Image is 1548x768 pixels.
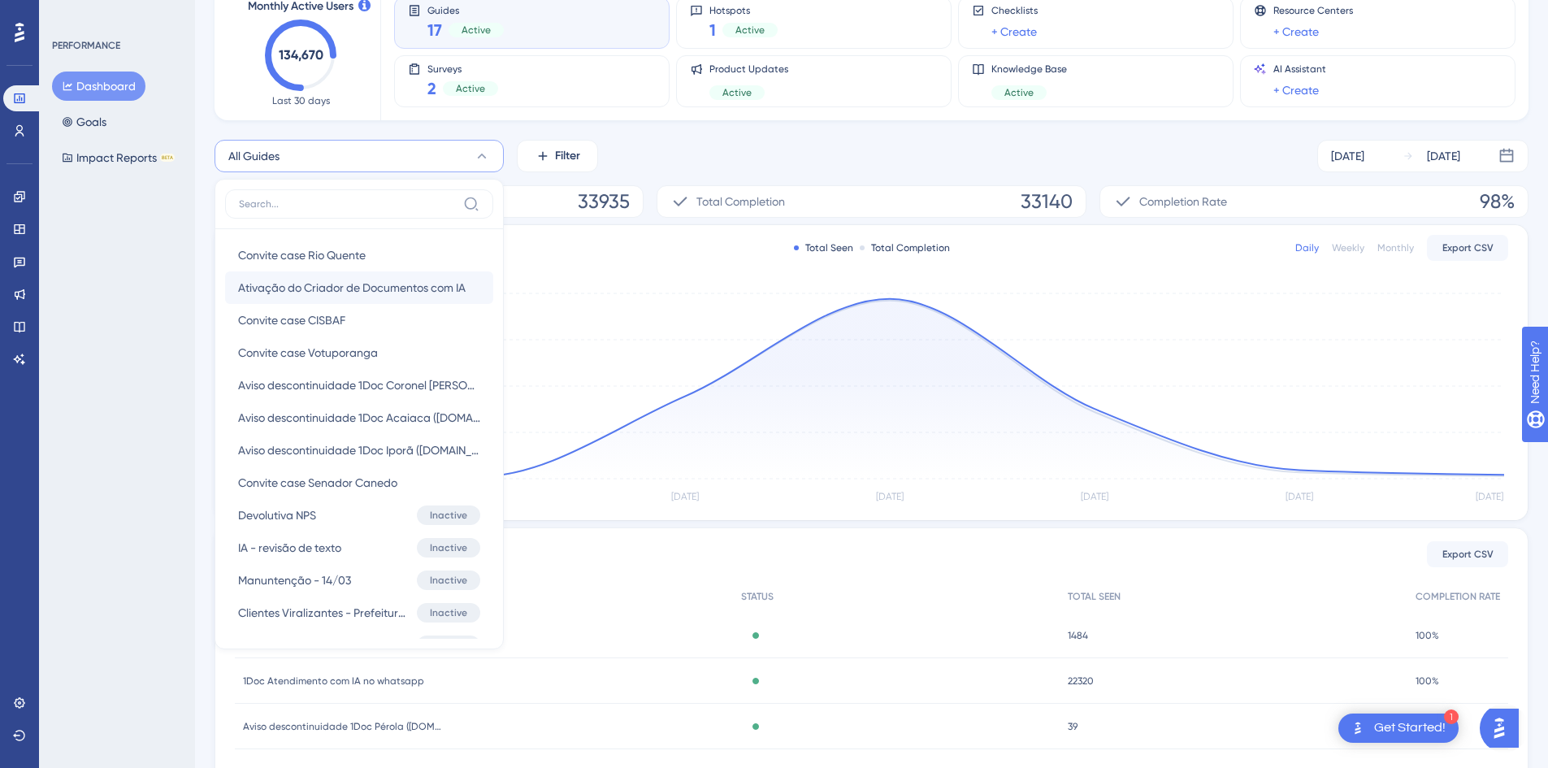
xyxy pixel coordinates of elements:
div: PERFORMANCE [52,39,120,52]
div: BETA [160,154,175,162]
span: Ativação do Criador de Documentos com IA [238,278,466,297]
span: Last 30 days [272,94,330,107]
span: Treinamento - 4º Cronograma de Treinamentos - Analise de Projetos e Mapa de Consulta Prévia [238,636,410,655]
span: Inactive [430,509,467,522]
span: Total Completion [696,192,785,211]
a: + Create [1273,22,1319,41]
span: 1Doc Atendimento com IA no whatsapp [243,675,424,688]
span: Knowledge Base [991,63,1067,76]
span: Guides [427,4,504,15]
button: Goals [52,107,116,137]
button: Manuntenção - 14/03Inactive [225,564,493,597]
button: Aviso descontinuidade 1Doc Coronel [PERSON_NAME] ([DOMAIN_NAME]) [225,369,493,401]
span: Aviso descontinuidade 1Doc Coronel [PERSON_NAME] ([DOMAIN_NAME]) [238,375,480,395]
tspan: [DATE] [1476,491,1503,502]
div: Monthly [1377,241,1414,254]
button: Convite case Rio Quente [225,239,493,271]
span: Completion Rate [1139,192,1227,211]
tspan: [DATE] [1081,491,1108,502]
div: 1 [1444,709,1459,724]
tspan: [DATE] [876,491,904,502]
span: 2 [427,77,436,100]
span: 22320 [1068,675,1094,688]
button: Convite case CISBAF [225,304,493,336]
span: TOTAL SEEN [1068,590,1121,603]
iframe: UserGuiding AI Assistant Launcher [1480,704,1528,753]
span: Convite case Rio Quente [238,245,366,265]
div: Total Completion [860,241,950,254]
div: Weekly [1332,241,1364,254]
span: Clientes Viralizantes - Prefeitura de Tubarão - [GEOGRAPHIC_DATA] [238,603,410,623]
span: 1 [709,19,716,41]
span: 33935 [578,189,630,215]
button: Dashboard [52,72,145,101]
span: IA - revisão de texto [238,538,341,558]
span: Resource Centers [1273,4,1353,17]
span: 1484 [1068,629,1088,642]
span: 98% [1480,189,1515,215]
button: Devolutiva NPSInactive [225,499,493,532]
img: launcher-image-alternative-text [1348,718,1368,738]
button: Export CSV [1427,235,1508,261]
span: Aviso descontinuidade 1Doc Pérola ([DOMAIN_NAME]) [243,720,446,733]
button: IA - revisão de textoInactive [225,532,493,564]
div: [DATE] [1331,146,1364,166]
button: Convite case Senador Canedo [225,466,493,499]
button: Filter [517,140,598,172]
span: Need Help? [38,4,102,24]
span: Convite case CISBAF [238,310,345,330]
span: STATUS [741,590,774,603]
text: 134,670 [279,47,323,63]
span: Manuntenção - 14/03 [238,571,351,590]
span: Export CSV [1442,241,1494,254]
div: Open Get Started! checklist, remaining modules: 1 [1338,714,1459,743]
span: Export CSV [1442,548,1494,561]
span: Surveys [427,63,498,74]
span: AI Assistant [1273,63,1326,76]
span: Aviso descontinuidade 1Doc Acaiaca ([DOMAIN_NAME]) [238,408,480,427]
a: + Create [991,22,1037,41]
button: Treinamento - 4º Cronograma de Treinamentos - Analise de Projetos e Mapa de Consulta Prévia [225,629,493,662]
div: Total Seen [794,241,853,254]
span: 17 [427,19,442,41]
span: 39 [1068,720,1078,733]
span: Active [456,82,485,95]
button: Convite case Votuporanga [225,336,493,369]
span: Active [1004,86,1034,99]
span: Active [462,24,491,37]
span: Hotspots [709,4,778,15]
span: Filter [555,146,580,166]
span: Active [722,86,752,99]
span: Inactive [430,606,467,619]
span: COMPLETION RATE [1416,590,1500,603]
a: + Create [1273,80,1319,100]
button: Impact ReportsBETA [52,143,184,172]
span: Active [735,24,765,37]
button: Aviso descontinuidade 1Doc Iporã ([DOMAIN_NAME]) [225,434,493,466]
span: Convite case Senador Canedo [238,473,397,492]
span: 33140 [1021,189,1073,215]
div: Daily [1295,241,1319,254]
span: 100% [1416,675,1439,688]
input: Search... [239,197,457,210]
span: 100% [1416,629,1439,642]
button: Clientes Viralizantes - Prefeitura de Tubarão - [GEOGRAPHIC_DATA]Inactive [225,597,493,629]
button: Export CSV [1427,541,1508,567]
span: All Guides [228,146,280,166]
span: Aviso descontinuidade 1Doc Iporã ([DOMAIN_NAME]) [238,440,480,460]
div: Get Started! [1374,719,1446,737]
span: Checklists [991,4,1038,17]
span: Devolutiva NPS [238,505,316,525]
span: Inactive [430,541,467,554]
span: Inactive [430,574,467,587]
button: All Guides [215,140,504,172]
tspan: [DATE] [1286,491,1313,502]
button: Ativação do Criador de Documentos com IA [225,271,493,304]
button: Aviso descontinuidade 1Doc Acaiaca ([DOMAIN_NAME]) [225,401,493,434]
span: Convite case Votuporanga [238,343,378,362]
tspan: [DATE] [671,491,699,502]
div: [DATE] [1427,146,1460,166]
span: Product Updates [709,63,788,76]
